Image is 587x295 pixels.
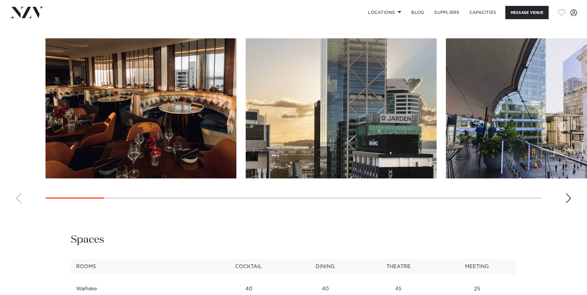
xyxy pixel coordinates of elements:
th: Dining [291,259,359,274]
swiper-slide: 2 / 21 [246,38,437,178]
swiper-slide: 1 / 21 [45,38,236,178]
th: Theatre [359,259,438,274]
a: SUPPLIERS [429,6,464,19]
th: Meeting [438,259,516,274]
a: BLOG [406,6,429,19]
a: Locations [363,6,406,19]
button: Message Venue [505,6,549,19]
th: Rooms [71,259,206,274]
h2: Spaces [71,233,104,247]
a: Capacities [464,6,501,19]
img: nzv-logo.png [10,7,44,18]
th: Cocktail [206,259,291,274]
